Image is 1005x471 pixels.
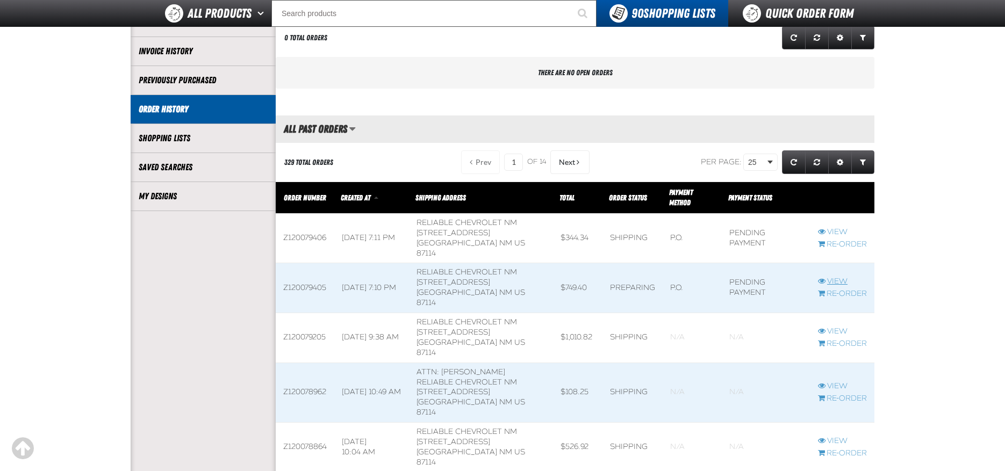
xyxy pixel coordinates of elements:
[284,33,327,43] div: 0 Total Orders
[722,313,810,363] td: Blank
[818,277,867,287] a: View Z120079405 order
[334,263,409,313] td: [DATE] 7:10 PM
[139,74,268,86] a: Previously Purchased
[631,6,715,21] span: Shopping Lists
[417,317,517,327] span: Reliable Chevrolet NM
[499,238,512,248] span: NM
[341,193,372,202] a: Created At
[514,447,525,456] span: US
[349,120,356,138] button: Manage grid views. Current view is All Past Orders
[514,397,525,407] span: US
[559,193,575,202] a: Total
[851,26,874,49] a: Expand or Collapse Grid Filters
[527,157,546,167] span: of 14
[722,263,810,313] td: Pending payment
[417,408,436,417] bdo: 87114
[851,150,874,174] a: Expand or Collapse Grid Filters
[514,238,525,248] span: US
[334,313,409,363] td: [DATE] 9:38 AM
[663,213,722,263] td: P.O.
[417,387,490,396] span: [STREET_ADDRESS]
[417,338,497,347] span: [GEOGRAPHIC_DATA]
[499,397,512,407] span: NM
[810,182,874,214] th: Row actions
[417,228,490,237] span: [STREET_ADDRESS]
[631,6,643,21] strong: 90
[139,161,268,173] a: Saved Searches
[284,157,333,168] div: 329 Total Orders
[553,213,602,263] td: $344.34
[139,45,268,57] a: Invoice History
[701,157,742,166] span: Per page:
[828,150,852,174] a: Expand or Collapse Grid Settings
[602,263,663,313] td: Preparing
[417,447,497,456] span: [GEOGRAPHIC_DATA]
[417,427,517,436] span: Reliable Chevrolet NM
[284,193,326,202] a: Order Number
[499,288,512,297] span: NM
[504,154,523,171] input: Current page number
[417,267,517,277] span: Reliable Chevrolet NM
[602,213,663,263] td: Shipping
[818,289,867,299] a: Re-Order Z120079405 order
[818,227,867,237] a: View Z120079406 order
[276,263,334,313] td: Z120079405
[553,313,602,363] td: $1,010.82
[417,238,497,248] span: [GEOGRAPHIC_DATA]
[553,263,602,313] td: $749.40
[669,188,693,207] span: Payment Method
[828,26,852,49] a: Expand or Collapse Grid Settings
[602,363,663,422] td: Shipping
[341,193,370,202] span: Created At
[805,150,829,174] a: Reset grid action
[417,397,497,407] span: [GEOGRAPHIC_DATA]
[782,150,806,174] a: Refresh grid action
[663,363,722,422] td: Blank
[417,348,436,357] bdo: 87114
[818,339,867,349] a: Re-Order Z120079205 order
[818,448,867,459] a: Re-Order Z120078864 order
[550,150,590,174] button: Next Page
[722,213,810,263] td: Pending payment
[602,313,663,363] td: Shipping
[139,103,268,115] a: Order History
[728,193,772,202] span: Payment Status
[417,298,436,307] bdo: 87114
[334,363,409,422] td: [DATE] 10:49 AM
[415,193,466,202] span: Shipping Address
[499,447,512,456] span: NM
[11,437,34,460] div: Scroll to the top
[805,26,829,49] a: Reset grid action
[609,193,647,202] a: Order Status
[818,327,867,337] a: View Z120079205 order
[334,213,409,263] td: [DATE] 7:11 PM
[663,263,722,313] td: P.O.
[553,363,602,422] td: $108.25
[722,363,810,422] td: Blank
[818,394,867,404] a: Re-Order Z120078962 order
[139,190,268,202] a: My Designs
[499,338,512,347] span: NM
[782,26,806,49] a: Refresh grid action
[276,123,347,135] h2: All Past Orders
[276,213,334,263] td: Z120079406
[417,278,490,287] span: [STREET_ADDRESS]
[663,313,722,363] td: Blank
[514,288,525,297] span: US
[276,313,334,363] td: Z120079205
[559,158,575,166] span: Next Page
[417,249,436,258] bdo: 87114
[276,363,334,422] td: Z120078962
[748,157,765,168] span: 25
[417,378,517,387] span: Reliable Chevrolet NM
[818,436,867,446] a: View Z120078864 order
[514,338,525,347] span: US
[417,328,490,337] span: [STREET_ADDRESS]
[417,437,490,446] span: [STREET_ADDRESS]
[818,240,867,250] a: Re-Order Z120079406 order
[417,218,517,227] span: Reliable Chevrolet NM
[188,4,252,23] span: All Products
[417,367,505,376] span: ATTN: [PERSON_NAME]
